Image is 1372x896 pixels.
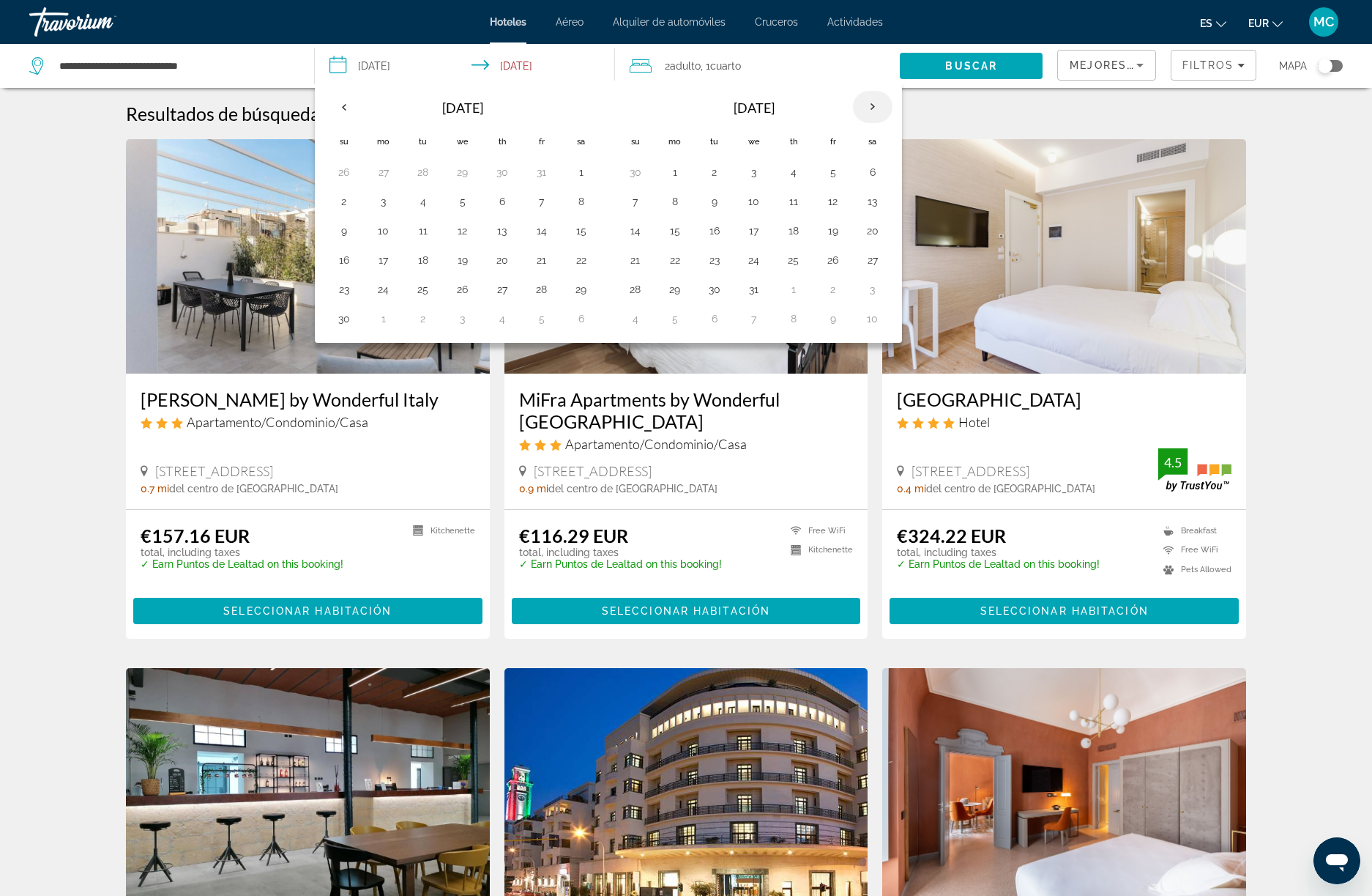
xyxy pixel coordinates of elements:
[491,279,514,300] button: Day 27
[411,308,435,329] button: Day 2
[29,3,176,41] a: Travorium
[1279,56,1307,76] span: Mapa
[742,308,766,329] button: Day 7
[821,221,845,241] button: Day 19
[372,162,395,182] button: Day 27
[169,483,338,495] span: del centro de [GEOGRAPHIC_DATA]
[332,162,356,182] button: Day 26
[58,55,292,77] input: Search hotel destination
[530,279,553,300] button: Day 28
[512,601,861,617] a: Seleccionar habitación
[1070,56,1144,74] mat-select: Sort by
[490,16,526,28] a: Hoteles
[570,162,593,182] button: Day 1
[141,414,475,430] div: 3 star Apartment
[548,483,717,495] span: del centro de [GEOGRAPHIC_DATA]
[556,16,584,28] a: Aéreo
[1182,59,1234,71] span: Filtros
[519,547,722,558] p: total, including taxes
[530,250,553,270] button: Day 21
[861,308,884,329] button: Day 10
[821,191,845,212] button: Day 12
[663,221,687,241] button: Day 15
[1156,563,1231,576] li: Pets Allowed
[570,221,593,241] button: Day 15
[821,250,845,270] button: Day 26
[958,414,990,430] span: Hotel
[703,250,726,270] button: Day 23
[411,221,435,241] button: Day 11
[519,558,722,570] p: ✓ Earn Puntos de Lealtad on this booking!
[861,250,884,270] button: Day 27
[451,308,474,329] button: Day 3
[670,60,701,72] span: Adulto
[324,90,364,124] button: Previous month
[624,162,647,182] button: Day 30
[332,308,356,329] button: Day 30
[742,162,766,182] button: Day 3
[406,525,475,537] li: Kitchenette
[624,191,647,212] button: Day 7
[411,279,435,300] button: Day 25
[615,44,901,88] button: Travelers: 2 adults, 0 children
[141,483,169,495] span: 0.7 mi
[534,463,652,479] span: [STREET_ADDRESS]
[570,308,593,329] button: Day 6
[782,191,805,212] button: Day 11
[980,605,1149,617] span: Seleccionar habitación
[519,483,548,495] span: 0.9 mi
[1070,59,1216,71] span: Mejores descuentos
[742,250,766,270] button: Day 24
[890,598,1239,624] button: Seleccionar habitación
[126,103,406,125] h1: Resultados de búsqueda de hoteles
[1156,544,1231,557] li: Free WiFi
[512,598,861,624] button: Seleccionar habitación
[624,221,647,241] button: Day 14
[602,605,770,617] span: Seleccionar habitación
[364,90,562,125] th: [DATE]
[742,221,766,241] button: Day 17
[616,90,892,333] table: Right calendar grid
[703,221,726,241] button: Day 16
[372,221,395,241] button: Day 10
[755,16,798,28] a: Cruceros
[1305,7,1343,37] button: User Menu
[663,162,687,182] button: Day 1
[451,279,474,300] button: Day 26
[703,279,726,300] button: Day 30
[530,308,553,329] button: Day 5
[782,162,805,182] button: Day 4
[570,191,593,212] button: Day 8
[519,388,854,432] h3: MiFra Apartments by Wonderful [GEOGRAPHIC_DATA]
[372,308,395,329] button: Day 1
[782,221,805,241] button: Day 18
[897,558,1100,570] p: ✓ Earn Puntos de Lealtad on this booking!
[624,308,647,329] button: Day 4
[141,547,343,558] p: total, including taxes
[897,388,1231,410] a: [GEOGRAPHIC_DATA]
[491,250,514,270] button: Day 20
[821,308,845,329] button: Day 9
[853,90,892,124] button: Next month
[897,483,926,495] span: 0.4 mi
[655,90,853,125] th: [DATE]
[491,191,514,212] button: Day 6
[782,250,805,270] button: Day 25
[613,16,726,28] a: Alquiler de automóviles
[624,279,647,300] button: Day 28
[223,605,392,617] span: Seleccionar habitación
[141,388,475,410] h3: [PERSON_NAME] by Wonderful Italy
[530,191,553,212] button: Day 7
[570,250,593,270] button: Day 22
[821,279,845,300] button: Day 2
[519,436,854,452] div: 3 star Apartment
[900,53,1043,79] button: Search
[663,191,687,212] button: Day 8
[1158,448,1231,492] img: TrustYou guest rating badge
[1200,18,1212,29] span: es
[1158,453,1188,471] div: 4.5
[701,56,741,76] span: , 1
[1313,837,1360,884] iframe: Botón para iniciar la ventana de mensajería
